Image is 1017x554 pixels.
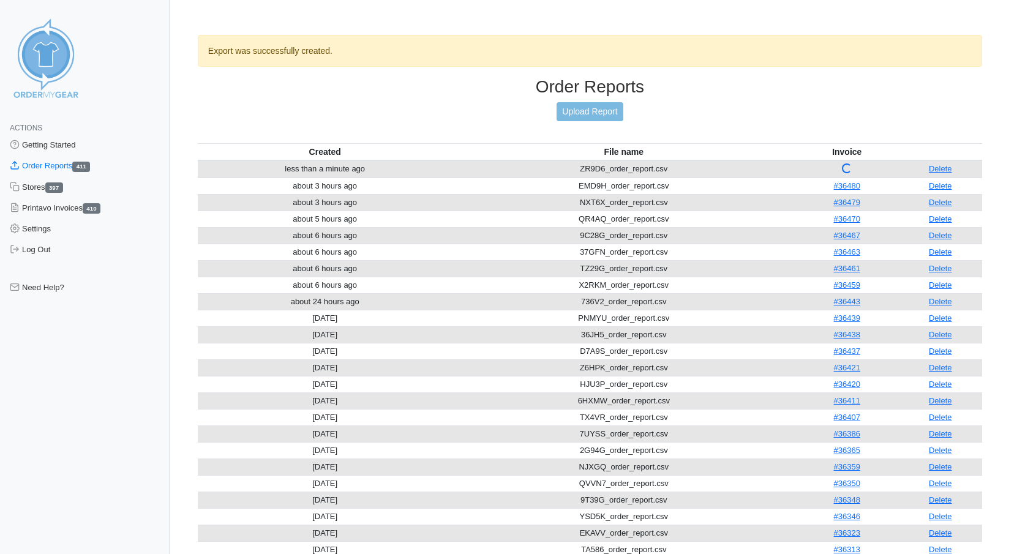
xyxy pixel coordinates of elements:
[452,260,796,277] td: TZ29G_order_report.csv
[834,479,860,488] a: #36350
[834,181,860,190] a: #36480
[198,459,452,475] td: [DATE]
[929,380,952,389] a: Delete
[929,413,952,422] a: Delete
[929,346,952,356] a: Delete
[929,528,952,537] a: Delete
[452,508,796,525] td: YSD5K_order_report.csv
[198,376,452,392] td: [DATE]
[452,359,796,376] td: Z6HPK_order_report.csv
[198,160,452,178] td: less than a minute ago
[198,442,452,459] td: [DATE]
[452,392,796,409] td: 6HXMW_order_report.csv
[929,545,952,554] a: Delete
[834,462,860,471] a: #36359
[452,143,796,160] th: File name
[929,313,952,323] a: Delete
[929,214,952,223] a: Delete
[834,528,860,537] a: #36323
[929,429,952,438] a: Delete
[834,280,860,290] a: #36459
[929,247,952,256] a: Delete
[834,413,860,422] a: #36407
[834,446,860,455] a: #36365
[834,198,860,207] a: #36479
[834,512,860,521] a: #36346
[198,244,452,260] td: about 6 hours ago
[834,264,860,273] a: #36461
[929,198,952,207] a: Delete
[72,162,90,172] span: 411
[198,77,982,97] h3: Order Reports
[834,297,860,306] a: #36443
[834,330,860,339] a: #36438
[83,203,100,214] span: 410
[452,310,796,326] td: PNMYU_order_report.csv
[452,244,796,260] td: 37GFN_order_report.csv
[834,247,860,256] a: #36463
[834,429,860,438] a: #36386
[198,310,452,326] td: [DATE]
[198,359,452,376] td: [DATE]
[452,194,796,211] td: NXT6X_order_report.csv
[198,143,452,160] th: Created
[198,392,452,409] td: [DATE]
[452,475,796,492] td: QVVN7_order_report.csv
[198,277,452,293] td: about 6 hours ago
[452,425,796,442] td: 7UYSS_order_report.csv
[198,194,452,211] td: about 3 hours ago
[198,326,452,343] td: [DATE]
[198,293,452,310] td: about 24 hours ago
[452,293,796,310] td: 736V2_order_report.csv
[198,475,452,492] td: [DATE]
[198,343,452,359] td: [DATE]
[198,211,452,227] td: about 5 hours ago
[834,363,860,372] a: #36421
[198,260,452,277] td: about 6 hours ago
[557,102,623,121] a: Upload Report
[198,178,452,194] td: about 3 hours ago
[198,35,982,67] div: Export was successfully created.
[929,462,952,471] a: Delete
[929,297,952,306] a: Delete
[834,313,860,323] a: #36439
[795,143,898,160] th: Invoice
[452,178,796,194] td: EMD9H_order_report.csv
[198,508,452,525] td: [DATE]
[929,181,952,190] a: Delete
[452,326,796,343] td: 36JH5_order_report.csv
[834,231,860,240] a: #36467
[929,479,952,488] a: Delete
[929,264,952,273] a: Delete
[198,409,452,425] td: [DATE]
[929,495,952,504] a: Delete
[452,525,796,541] td: EKAVV_order_report.csv
[10,124,42,132] span: Actions
[452,492,796,508] td: 9T39G_order_report.csv
[834,396,860,405] a: #36411
[834,495,860,504] a: #36348
[929,164,952,173] a: Delete
[452,442,796,459] td: 2G94G_order_report.csv
[45,182,63,193] span: 397
[198,425,452,442] td: [DATE]
[929,330,952,339] a: Delete
[834,545,860,554] a: #36313
[929,446,952,455] a: Delete
[198,492,452,508] td: [DATE]
[452,211,796,227] td: QR4AQ_order_report.csv
[834,346,860,356] a: #36437
[198,525,452,541] td: [DATE]
[929,363,952,372] a: Delete
[929,280,952,290] a: Delete
[929,231,952,240] a: Delete
[929,396,952,405] a: Delete
[929,512,952,521] a: Delete
[452,277,796,293] td: X2RKM_order_report.csv
[834,380,860,389] a: #36420
[452,376,796,392] td: HJU3P_order_report.csv
[452,160,796,178] td: ZR9D6_order_report.csv
[452,409,796,425] td: TX4VR_order_report.csv
[452,227,796,244] td: 9C28G_order_report.csv
[452,343,796,359] td: D7A9S_order_report.csv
